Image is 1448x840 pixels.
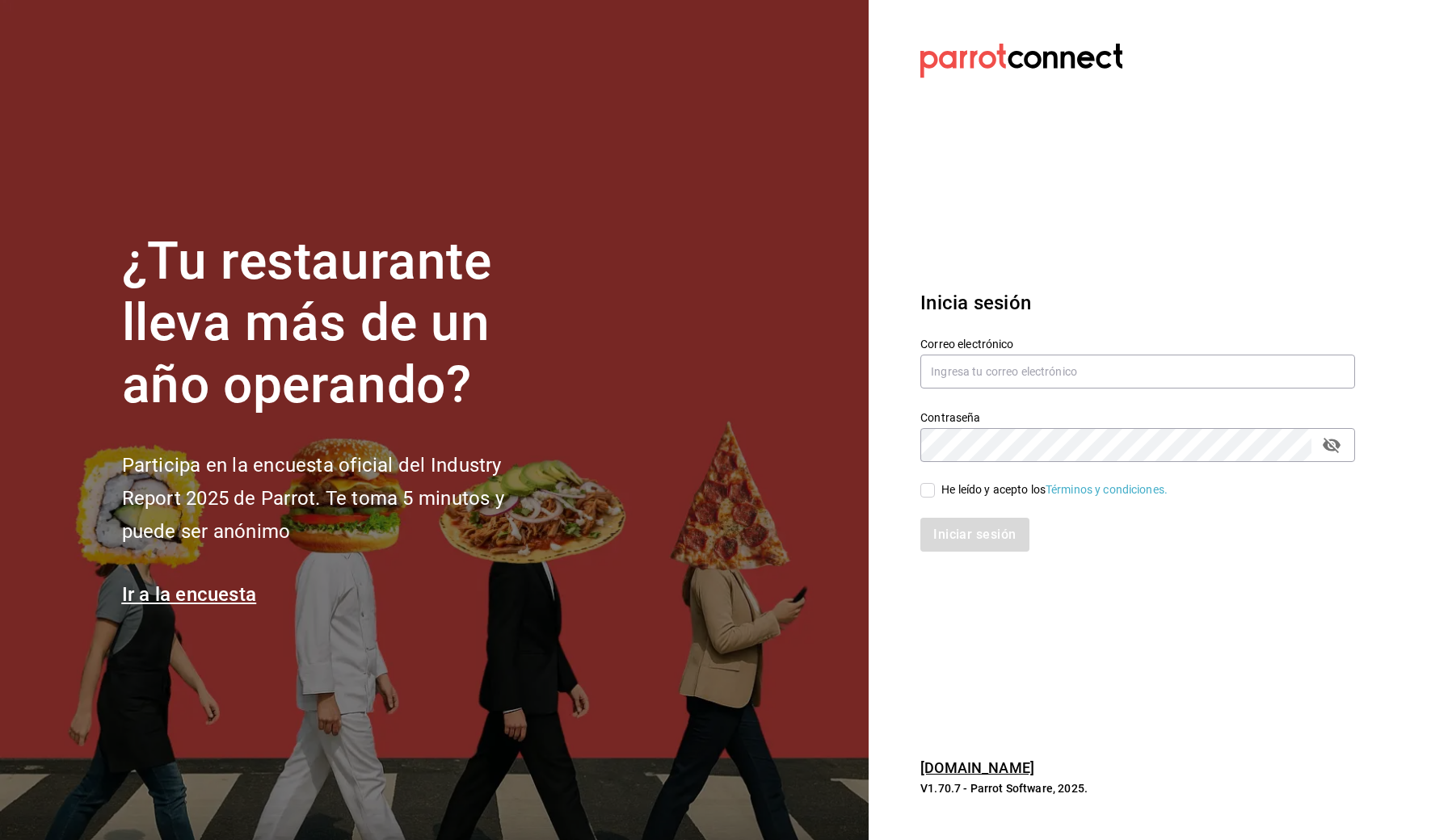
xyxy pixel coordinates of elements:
[1046,483,1168,496] a: Términos y condiciones.
[920,411,1355,422] label: Contraseña
[122,231,558,417] h1: ¿Tu restaurante lleva más de un año operando?
[920,288,1355,317] h3: Inicia sesión
[122,449,558,548] h2: Participa en la encuesta oficial del Industry Report 2025 de Parrot. Te toma 5 minutos y puede se...
[920,759,1034,776] a: [DOMAIN_NAME]
[941,481,1168,498] div: He leído y acepto los
[1318,431,1345,459] button: passwordField
[122,583,257,606] a: Ir a la encuesta
[920,355,1355,388] input: Ingresa tu correo electrónico
[920,338,1355,349] label: Correo electrónico
[920,780,1355,796] p: V1.70.7 - Parrot Software, 2025.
